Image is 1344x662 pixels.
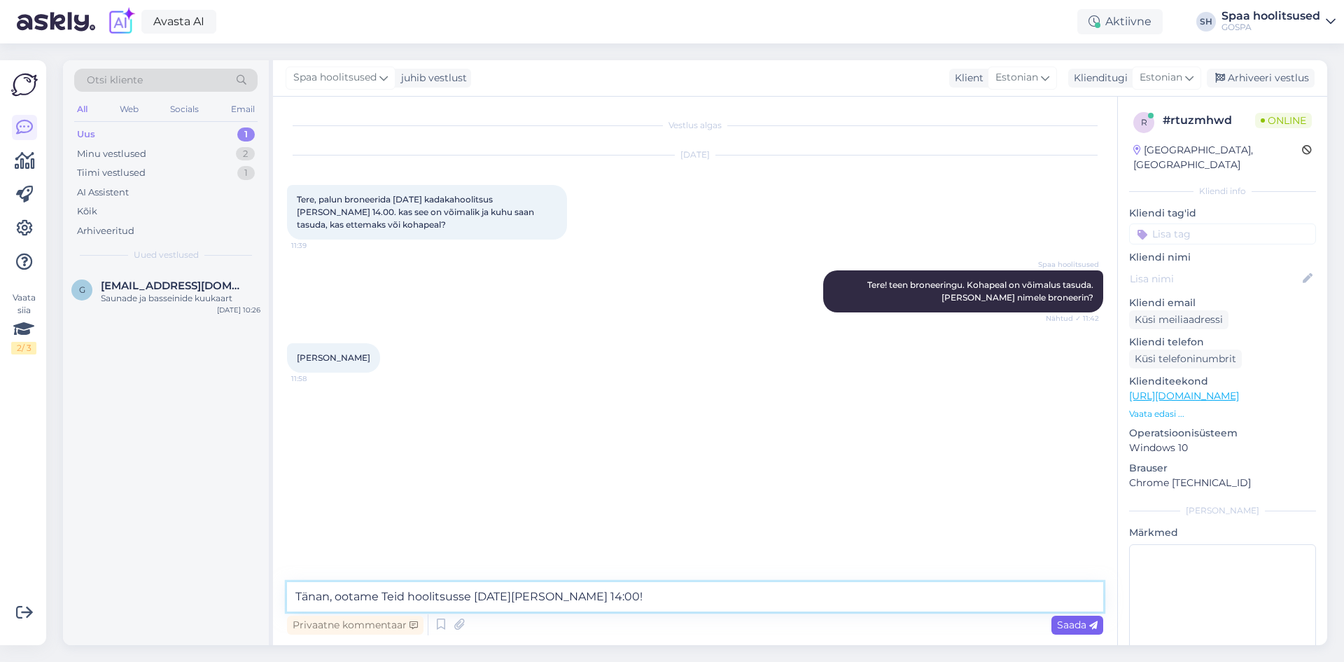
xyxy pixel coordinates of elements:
a: Avasta AI [141,10,216,34]
p: Klienditeekond [1129,374,1316,389]
div: Tiimi vestlused [77,166,146,180]
p: Chrome [TECHNICAL_ID] [1129,476,1316,490]
div: Klienditugi [1068,71,1128,85]
div: 2 [236,147,255,161]
a: Spaa hoolitsusedGOSPA [1221,11,1336,33]
div: Kõik [77,205,97,219]
div: 1 [237,127,255,142]
img: explore-ai [106,7,136,36]
span: r [1141,117,1147,127]
div: 1 [237,166,255,180]
p: Windows 10 [1129,441,1316,455]
div: Spaa hoolitsused [1221,11,1320,22]
div: Web [117,100,141,118]
div: All [74,100,90,118]
div: [DATE] [287,149,1103,161]
div: Küsi meiliaadressi [1129,310,1228,329]
span: Spaa hoolitsused [1038,259,1099,270]
span: g [79,284,85,295]
span: [PERSON_NAME] [297,352,370,363]
p: Brauser [1129,461,1316,476]
div: Saunade ja basseinide kuukaart [101,292,260,305]
p: Kliendi tag'id [1129,206,1316,221]
span: Tere! teen broneeringu. Kohapeal on võimalus tasuda. [PERSON_NAME] nimele broneerin? [867,280,1095,303]
div: Kliendi info [1129,185,1316,198]
span: Estonian [1140,70,1182,85]
span: Uued vestlused [134,249,199,261]
span: Spaa hoolitsused [293,70,377,85]
p: Operatsioonisüsteem [1129,426,1316,441]
div: GOSPA [1221,22,1320,33]
span: Estonian [995,70,1038,85]
span: Saada [1057,619,1098,631]
span: gaus18@gmail.com [101,280,246,292]
a: [URL][DOMAIN_NAME] [1129,389,1239,402]
p: Kliendi nimi [1129,250,1316,265]
div: AI Assistent [77,186,129,200]
input: Lisa nimi [1130,271,1300,287]
div: Email [228,100,258,118]
input: Lisa tag [1129,223,1316,244]
span: Tere, palun broneerida [DATE] kadakahoolitsus [PERSON_NAME] 14.00. kas see on võimalik ja kuhu sa... [297,194,536,230]
div: Socials [167,100,202,118]
div: Arhiveeritud [77,224,134,238]
div: Uus [77,127,95,142]
span: Online [1255,113,1312,128]
div: Küsi telefoninumbrit [1129,350,1242,368]
div: Arhiveeri vestlus [1207,69,1315,88]
span: Nähtud ✓ 11:42 [1046,313,1099,324]
p: Vaata edasi ... [1129,408,1316,420]
img: Askly Logo [11,71,38,98]
span: 11:58 [291,373,344,384]
p: Kliendi telefon [1129,335,1316,350]
div: Privaatne kommentaar [287,616,423,635]
div: # rtuzmhwd [1163,112,1255,129]
p: Märkmed [1129,525,1316,540]
span: 11:39 [291,240,344,251]
div: Minu vestlused [77,147,146,161]
textarea: Tänan, ootame Teid hoolitsusse [DATE][PERSON_NAME] 14:00! [287,582,1103,612]
div: 2 / 3 [11,342,36,354]
p: Kliendi email [1129,296,1316,310]
div: Klient [949,71,983,85]
div: Vestlus algas [287,119,1103,132]
span: Otsi kliente [87,73,143,88]
div: [PERSON_NAME] [1129,504,1316,517]
div: [DATE] 10:26 [217,305,260,315]
div: Aktiivne [1077,9,1163,34]
div: [GEOGRAPHIC_DATA], [GEOGRAPHIC_DATA] [1133,143,1302,172]
div: SH [1196,12,1216,32]
div: juhib vestlust [395,71,467,85]
div: Vaata siia [11,291,36,354]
